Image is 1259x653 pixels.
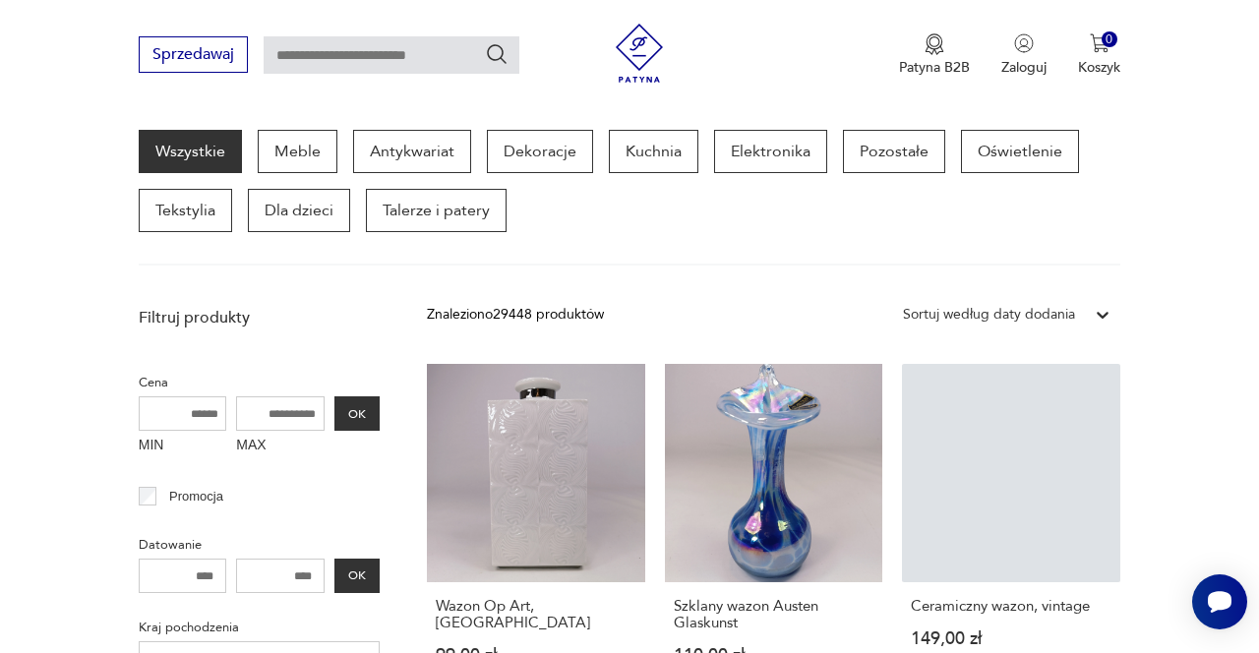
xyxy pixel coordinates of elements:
[236,431,325,462] label: MAX
[1001,58,1047,77] p: Zaloguj
[674,598,874,631] h3: Szklany wazon Austen Glaskunst
[139,534,380,556] p: Datowanie
[353,130,471,173] a: Antykwariat
[436,598,636,631] h3: Wazon Op Art, [GEOGRAPHIC_DATA]
[139,431,227,462] label: MIN
[1014,33,1034,53] img: Ikonka użytkownika
[925,33,944,55] img: Ikona medalu
[169,486,223,507] p: Promocja
[1192,574,1247,629] iframe: Smartsupp widget button
[139,189,232,232] a: Tekstylia
[1078,58,1120,77] p: Koszyk
[610,24,669,83] img: Patyna - sklep z meblami i dekoracjami vintage
[903,304,1075,326] div: Sortuj według daty dodania
[1078,33,1120,77] button: 0Koszyk
[961,130,1079,173] a: Oświetlenie
[427,304,604,326] div: Znaleziono 29448 produktów
[714,130,827,173] a: Elektronika
[899,33,970,77] button: Patyna B2B
[485,42,509,66] button: Szukaj
[248,189,350,232] a: Dla dzieci
[1090,33,1109,53] img: Ikona koszyka
[1102,31,1118,48] div: 0
[139,372,380,393] p: Cena
[911,630,1111,647] p: 149,00 zł
[487,130,593,173] a: Dekoracje
[843,130,945,173] a: Pozostałe
[139,130,242,173] a: Wszystkie
[911,598,1111,615] h3: Ceramiczny wazon, vintage
[609,130,698,173] a: Kuchnia
[899,33,970,77] a: Ikona medaluPatyna B2B
[139,307,380,328] p: Filtruj produkty
[139,36,248,73] button: Sprzedawaj
[139,49,248,63] a: Sprzedawaj
[334,559,380,593] button: OK
[334,396,380,431] button: OK
[1001,33,1047,77] button: Zaloguj
[899,58,970,77] p: Patyna B2B
[139,617,380,638] p: Kraj pochodzenia
[258,130,337,173] a: Meble
[366,189,507,232] a: Talerze i patery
